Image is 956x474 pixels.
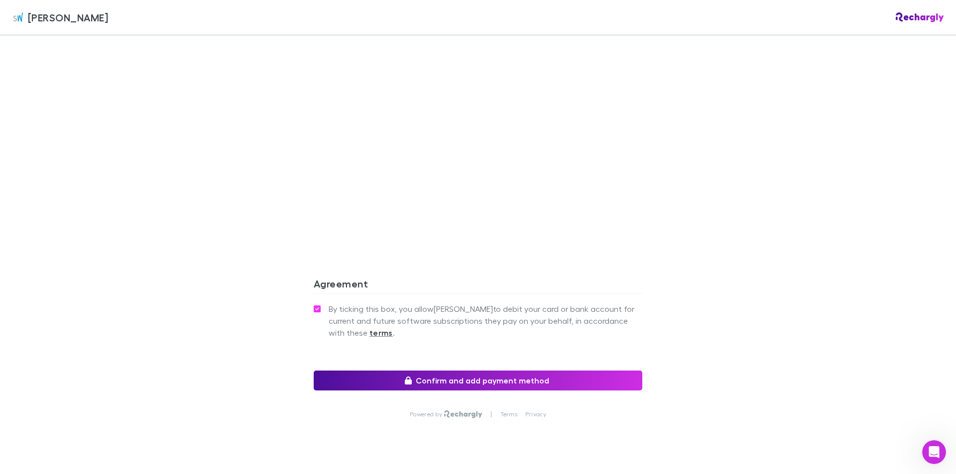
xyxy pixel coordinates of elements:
img: Sinclair Wilson's Logo [12,11,24,23]
iframe: Secure address input frame [312,2,644,232]
img: Rechargly Logo [444,410,482,418]
a: Terms [500,410,517,418]
h3: Agreement [314,278,642,293]
strong: terms [369,328,393,338]
p: | [490,410,492,418]
span: [PERSON_NAME] [28,10,108,25]
p: Powered by [410,410,444,418]
a: Privacy [525,410,546,418]
iframe: Intercom live chat [922,440,946,464]
button: Confirm and add payment method [314,371,642,390]
span: By ticking this box, you allow [PERSON_NAME] to debit your card or bank account for current and f... [329,303,642,339]
img: Rechargly Logo [896,12,944,22]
